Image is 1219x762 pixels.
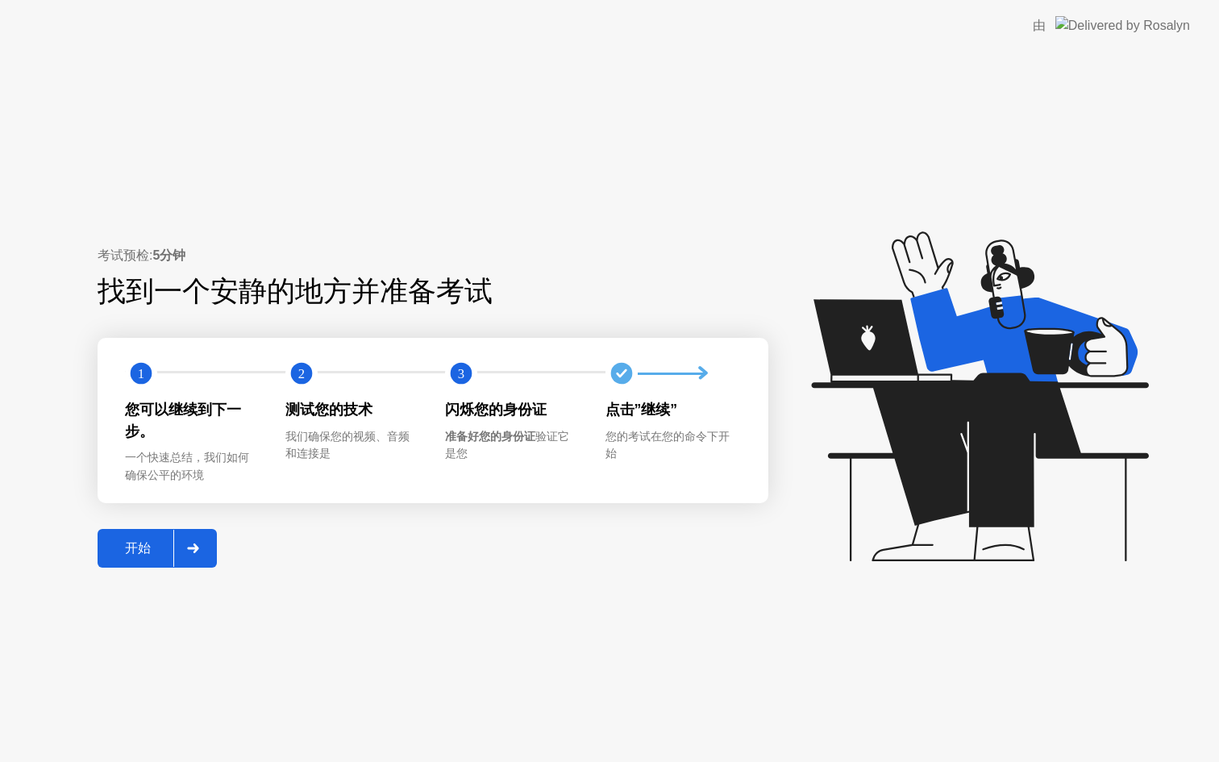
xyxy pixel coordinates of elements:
[98,270,666,313] div: 找到一个安静的地方并准备考试
[102,540,173,557] div: 开始
[605,399,740,420] div: 点击”继续”
[297,366,304,381] text: 2
[98,529,217,568] button: 开始
[138,366,144,381] text: 1
[98,246,768,265] div: 考试预检:
[152,248,185,262] b: 5分钟
[285,428,420,463] div: 我们确保您的视频、音频和连接是
[458,366,464,381] text: 3
[125,449,260,484] div: 一个快速总结，我们如何确保公平的环境
[1033,16,1046,35] div: 由
[445,428,580,463] div: 验证它是您
[125,399,260,442] div: 您可以继续到下一步。
[1055,16,1190,35] img: Delivered by Rosalyn
[605,428,740,463] div: 您的考试在您的命令下开始
[285,399,420,420] div: 测试您的技术
[445,399,580,420] div: 闪烁您的身份证
[445,430,535,443] b: 准备好您的身份证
